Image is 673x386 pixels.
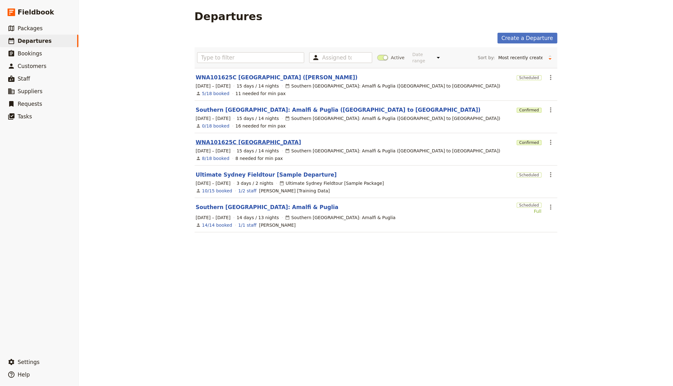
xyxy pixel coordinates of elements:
[18,50,42,57] span: Bookings
[18,372,30,378] span: Help
[545,137,556,148] button: Actions
[285,214,396,221] div: Southern [GEOGRAPHIC_DATA]: Amalfi & Puglia
[545,202,556,213] button: Actions
[238,222,257,228] a: 1/1 staff
[18,359,40,365] span: Settings
[237,115,279,122] span: 15 days / 14 nights
[237,83,279,89] span: 15 days / 14 nights
[236,90,286,97] div: 11 needed for min pax
[237,214,279,221] span: 14 days / 13 nights
[202,90,230,97] a: View the bookings for this departure
[237,180,273,186] span: 3 days / 2 nights
[195,10,263,23] h1: Departures
[517,108,541,113] span: Confirmed
[545,72,556,83] button: Actions
[236,123,286,129] div: 16 needed for min pax
[202,222,232,228] a: View the bookings for this departure
[202,123,230,129] a: View the bookings for this departure
[517,75,542,80] span: Scheduled
[279,180,384,186] div: Ultimate Sydney Fieldtour [Sample Package]
[238,188,257,194] a: 1/2 staff
[18,38,52,44] span: Departures
[517,140,541,145] span: Confirmed
[259,222,296,228] span: Valerie Pek
[196,115,231,122] span: [DATE] – [DATE]
[237,148,279,154] span: 15 days / 14 nights
[196,139,301,146] a: WNA101625C [GEOGRAPHIC_DATA]
[18,88,43,94] span: Suppliers
[196,180,231,186] span: [DATE] – [DATE]
[391,54,404,61] span: Active
[18,101,42,107] span: Requests
[545,53,555,62] button: Change sort direction
[18,113,32,120] span: Tasks
[498,33,557,43] a: Create a Departure
[517,203,542,208] span: Scheduled
[18,8,54,17] span: Fieldbook
[259,188,330,194] span: Michael Scott [Training Data]
[202,188,232,194] a: View the bookings for this departure
[18,25,43,31] span: Packages
[285,115,500,122] div: Southern [GEOGRAPHIC_DATA]: Amalfi & Puglia ([GEOGRAPHIC_DATA] to [GEOGRAPHIC_DATA])
[545,105,556,115] button: Actions
[496,53,545,62] select: Sort by:
[202,155,230,162] a: View the bookings for this departure
[285,83,500,89] div: Southern [GEOGRAPHIC_DATA]: Amalfi & Puglia ([GEOGRAPHIC_DATA] to [GEOGRAPHIC_DATA])
[196,203,339,211] a: Southern [GEOGRAPHIC_DATA]: Amalfi & Puglia
[196,106,481,114] a: Southern [GEOGRAPHIC_DATA]: Amalfi & Puglia ([GEOGRAPHIC_DATA] to [GEOGRAPHIC_DATA])
[196,148,231,154] span: [DATE] – [DATE]
[517,208,542,214] div: Full
[18,76,30,82] span: Staff
[545,169,556,180] button: Actions
[322,54,352,61] input: Assigned to
[196,171,337,179] a: Ultimate Sydney Fieldtour [Sample Departure]
[236,155,283,162] div: 8 needed for min pax
[196,214,231,221] span: [DATE] – [DATE]
[517,173,542,178] span: Scheduled
[196,83,231,89] span: [DATE] – [DATE]
[18,63,46,69] span: Customers
[197,52,305,63] input: Type to filter
[478,54,495,61] span: Sort by:
[285,148,500,154] div: Southern [GEOGRAPHIC_DATA]: Amalfi & Puglia ([GEOGRAPHIC_DATA] to [GEOGRAPHIC_DATA])
[196,74,358,81] a: WNA101625C [GEOGRAPHIC_DATA] ([PERSON_NAME])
